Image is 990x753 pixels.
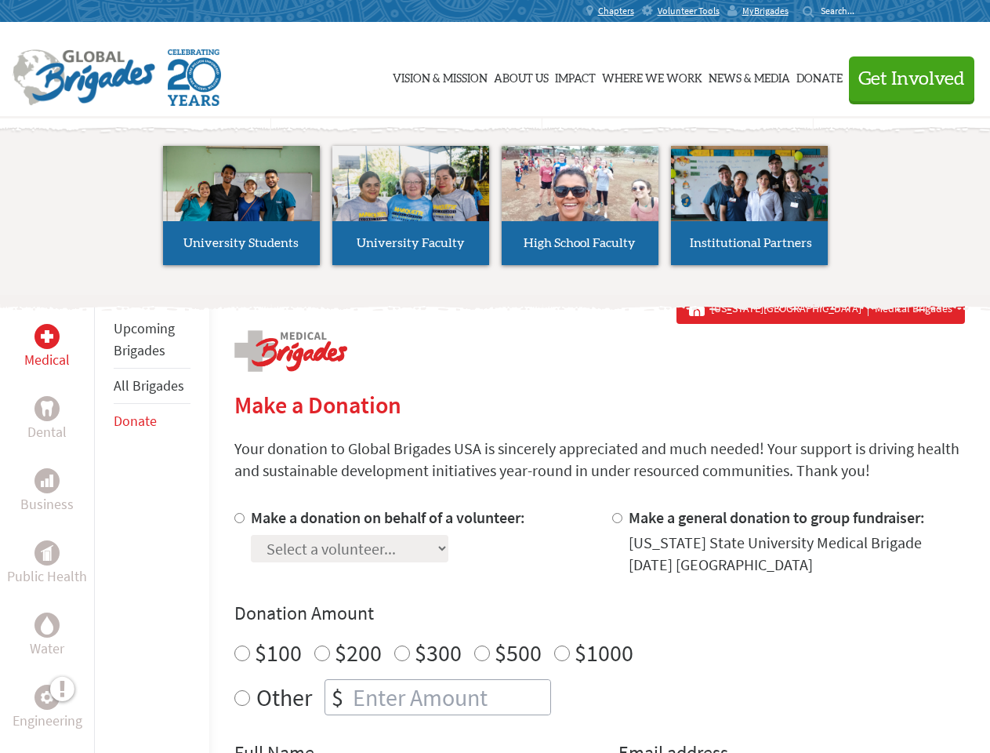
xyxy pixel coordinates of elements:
[350,680,550,715] input: Enter Amount
[13,710,82,732] p: Engineering
[796,37,843,115] a: Donate
[858,70,965,89] span: Get Involved
[114,412,157,430] a: Donate
[24,324,70,371] a: MedicalMedical
[629,507,925,527] label: Make a general donation to group fundraiser:
[34,685,60,710] div: Engineering
[114,404,190,438] li: Donate
[658,5,720,17] span: Volunteer Tools
[163,146,320,250] img: menu_brigades_submenu_1.jpg
[13,685,82,732] a: EngineeringEngineering
[671,146,828,265] a: Institutional Partners
[234,330,347,372] img: logo-medical.png
[575,638,633,668] label: $1000
[821,5,865,16] input: Search...
[671,146,828,250] img: menu_brigades_submenu_4.jpg
[41,545,53,561] img: Public Health
[27,421,67,443] p: Dental
[20,468,74,515] a: BusinessBusiness
[114,376,184,395] a: All Brigades
[629,532,965,576] div: [US_STATE] State University Medical Brigade [DATE] [GEOGRAPHIC_DATA]
[495,638,542,668] label: $500
[34,324,60,349] div: Medical
[20,493,74,515] p: Business
[325,680,350,715] div: $
[34,468,60,493] div: Business
[602,37,702,115] a: Where We Work
[41,475,53,487] img: Business
[742,5,789,17] span: MyBrigades
[502,146,658,222] img: menu_brigades_submenu_3.jpg
[41,616,53,634] img: Water
[7,540,87,587] a: Public HealthPublic Health
[502,146,658,265] a: High School Faculty
[163,146,320,265] a: University Students
[234,601,965,626] h4: Donation Amount
[690,237,812,249] span: Institutional Partners
[234,391,965,419] h2: Make a Donation
[256,679,312,715] label: Other
[555,37,596,115] a: Impact
[114,369,190,404] li: All Brigades
[251,507,525,527] label: Make a donation on behalf of a volunteer:
[494,37,549,115] a: About Us
[13,49,155,106] img: Global Brigades Logo
[30,613,64,660] a: WaterWater
[393,37,488,115] a: Vision & Mission
[524,237,636,249] span: High School Faculty
[27,396,67,443] a: DentalDental
[234,438,965,482] p: Your donation to Global Brigades USA is sincerely appreciated and much needed! Your support is dr...
[41,691,53,704] img: Engineering
[598,5,634,17] span: Chapters
[357,237,465,249] span: University Faculty
[34,396,60,421] div: Dental
[415,638,462,668] label: $300
[335,638,382,668] label: $200
[709,37,790,115] a: News & Media
[849,56,974,101] button: Get Involved
[255,638,302,668] label: $100
[332,146,489,251] img: menu_brigades_submenu_2.jpg
[168,49,221,106] img: Global Brigades Celebrating 20 Years
[332,146,489,265] a: University Faculty
[41,401,53,416] img: Dental
[34,540,60,566] div: Public Health
[114,319,175,359] a: Upcoming Brigades
[7,566,87,587] p: Public Health
[183,237,299,249] span: University Students
[114,311,190,369] li: Upcoming Brigades
[34,613,60,638] div: Water
[30,638,64,660] p: Water
[24,349,70,371] p: Medical
[41,330,53,343] img: Medical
